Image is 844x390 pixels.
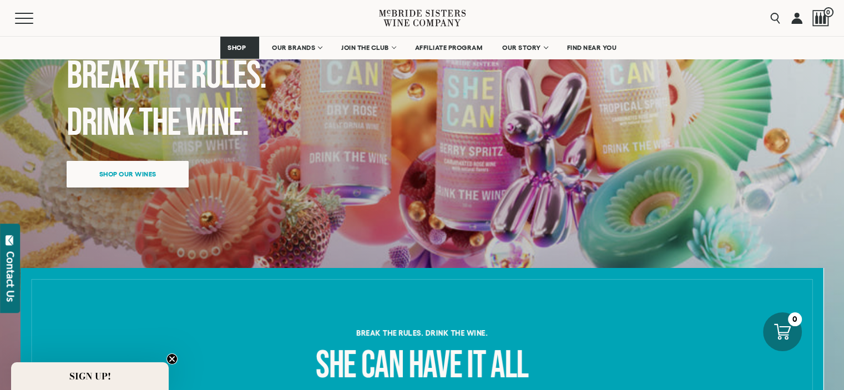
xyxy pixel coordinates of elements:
[361,342,403,389] span: can
[191,53,266,99] span: Rules.
[29,329,816,337] h6: Break the rules. Drink the Wine.
[467,342,485,389] span: it
[67,53,139,99] span: Break
[228,44,246,52] span: SHOP
[139,100,180,146] span: the
[80,163,176,185] span: Shop our wines
[316,342,356,389] span: she
[272,44,315,52] span: OUR BRANDS
[408,342,462,389] span: have
[341,44,389,52] span: JOIN THE CLUB
[823,7,833,17] span: 0
[491,342,528,389] span: all
[334,37,402,59] a: JOIN THE CLUB
[69,369,111,383] span: SIGN UP!
[265,37,328,59] a: OUR BRANDS
[415,44,483,52] span: AFFILIATE PROGRAM
[67,100,134,146] span: Drink
[560,37,624,59] a: FIND NEAR YOU
[408,37,490,59] a: AFFILIATE PROGRAM
[788,312,802,326] div: 0
[5,251,16,302] div: Contact Us
[502,44,541,52] span: OUR STORY
[166,353,178,364] button: Close teaser
[11,362,169,390] div: SIGN UP!Close teaser
[220,37,259,59] a: SHOP
[144,53,186,99] span: the
[495,37,554,59] a: OUR STORY
[185,100,248,146] span: Wine.
[567,44,617,52] span: FIND NEAR YOU
[15,13,55,24] button: Mobile Menu Trigger
[67,161,189,188] a: Shop our wines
